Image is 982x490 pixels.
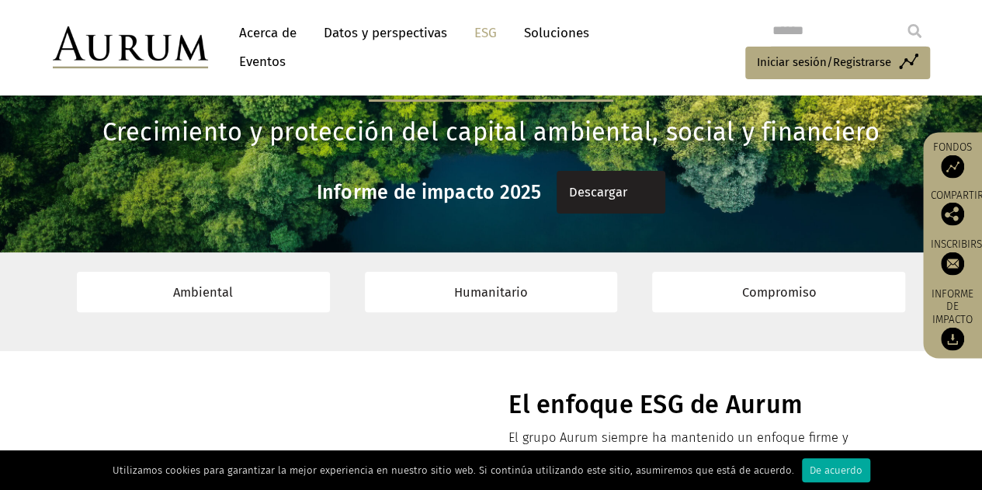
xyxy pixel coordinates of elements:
a: Informe de impacto [931,287,974,350]
font: Utilizamos cookies para garantizar la mejor experiencia en nuestro sitio web. Si continúa utiliza... [113,464,794,476]
font: Fondos [933,140,972,153]
font: Crecimiento y protección del capital ambiental, social y financiero [102,117,880,148]
a: Eventos [231,47,286,76]
font: Datos y perspectivas [324,25,447,41]
font: Eventos [239,54,286,70]
font: Compromiso [741,284,816,299]
font: Humanitario [454,284,528,299]
font: Informe de impacto 2025 [317,181,542,204]
a: Ambiental [77,272,330,311]
a: Descargar [557,171,665,214]
a: Soluciones [516,19,597,47]
font: Acerca de [239,25,297,41]
a: Iniciar sesión/Registrarse [745,47,930,79]
font: Informe de impacto [932,287,973,325]
input: Submit [899,16,930,47]
img: Acceso a fondos [941,155,964,178]
a: Datos y perspectivas [316,19,455,47]
font: El enfoque ESG de Aurum [508,390,803,420]
a: Compromiso [652,272,905,311]
font: Descargar [568,185,626,200]
img: Oro [53,26,208,68]
img: Suscríbete a nuestro boletín [941,252,964,275]
a: Fondos [931,140,974,178]
a: ESG [467,19,505,47]
font: ESG [474,25,497,41]
font: Soluciones [524,25,589,41]
img: Comparte esta publicación [941,202,964,225]
font: De acuerdo [810,464,862,476]
font: Iniciar sesión/Registrarse [757,55,891,69]
a: Acerca de [231,19,304,47]
a: Humanitario [365,272,618,311]
font: Ambiental [173,284,233,299]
